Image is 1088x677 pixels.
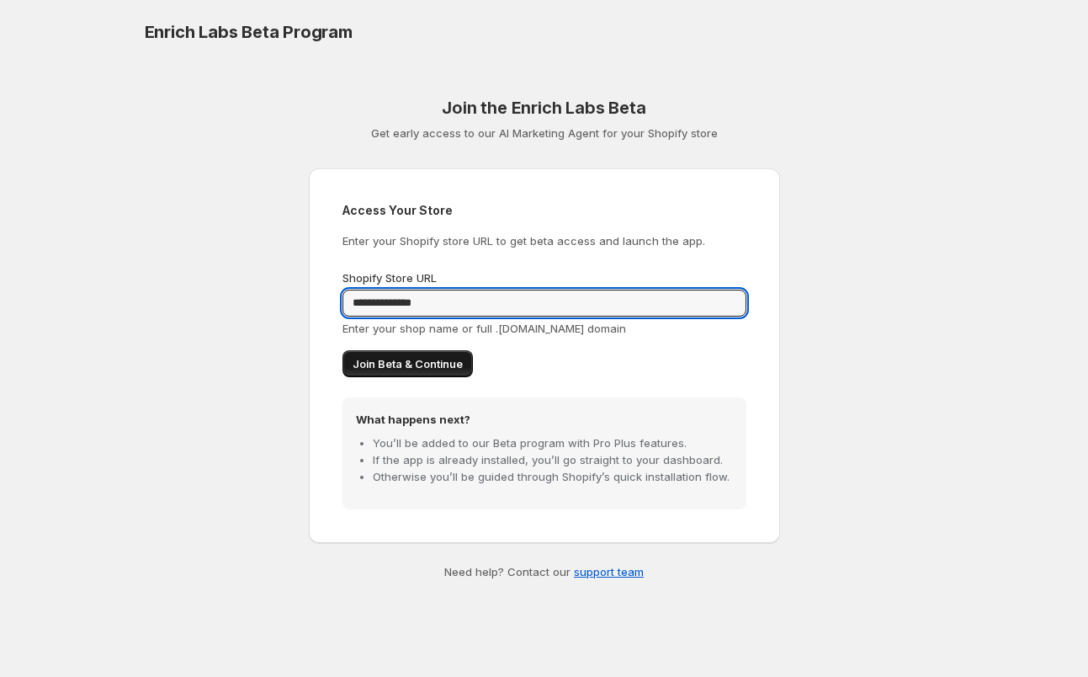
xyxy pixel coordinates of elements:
a: support team [574,565,644,578]
span: Enter your shop name or full .[DOMAIN_NAME] domain [342,322,626,335]
span: Shopify Store URL [342,271,437,285]
h2: Access Your Store [342,202,746,219]
p: Enter your Shopify store URL to get beta access and launch the app. [342,232,746,249]
li: You’ll be added to our Beta program with Pro Plus features. [373,434,733,451]
span: Enrich Labs Beta Program [145,22,353,42]
li: If the app is already installed, you’ll go straight to your dashboard. [373,451,733,468]
p: Need help? Contact our [309,563,780,580]
li: Otherwise you’ll be guided through Shopify’s quick installation flow. [373,468,733,485]
button: Join Beta & Continue [342,350,473,377]
h1: Join the Enrich Labs Beta [309,98,780,118]
strong: What happens next? [356,413,470,426]
p: Get early access to our AI Marketing Agent for your Shopify store [309,125,780,141]
span: Join Beta & Continue [353,355,463,372]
